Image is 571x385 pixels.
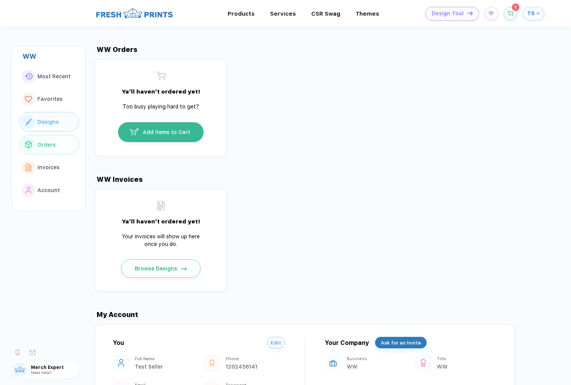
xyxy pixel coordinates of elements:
div: 1202456141 [226,364,272,370]
button: Browse Designsicon [121,259,201,278]
span: Edit [271,340,281,346]
div: ServicesToggle dropdown menu [270,10,296,17]
span: Invoices [37,164,60,170]
div: Title [437,356,483,361]
div: Ya’ll haven’t ordered yet! [115,218,207,225]
img: link to icon [26,164,32,171]
img: link to icon [25,73,32,80]
span: Orders [37,142,56,148]
div: My Account [95,311,571,319]
span: Design Tool [432,10,464,17]
div: ThemesToggle dropdown menu [356,10,379,17]
div: Your invoices will show up here once you do. [115,233,207,248]
div: Test Seller [135,364,181,370]
div: Full Name [135,356,181,361]
div: Too busy playing hard to get? [115,103,207,110]
span: Need Help? [31,370,52,375]
span: TS [527,10,535,17]
button: iconAdd Items to Cart [118,122,204,142]
div: WW Invoices [95,175,143,183]
button: link to iconMost Recent [19,66,79,86]
img: icon [181,267,187,270]
img: link to icon [25,119,32,125]
div: You [113,339,124,346]
span: Favorites [37,96,63,102]
div: Ya’ll haven’t ordered yet! [115,88,207,95]
span: Add Items to Cart [143,129,190,135]
img: icon [129,128,139,135]
div: WW [23,52,79,60]
sup: 1 [512,3,519,11]
span: Account [37,187,60,193]
div: Your Company [325,339,369,346]
span: Merch Expert [31,365,79,370]
div: Phone [226,356,272,361]
div: WW Orders [95,45,137,53]
span: Ask for an Invite [381,340,421,346]
button: link to iconOrders [19,135,79,155]
img: user profile [13,362,27,377]
img: logo [96,7,173,19]
button: link to iconDesigns [19,112,79,132]
img: link to icon [26,187,32,194]
button: Edit [267,337,285,348]
button: link to iconInvoices [19,157,79,177]
img: icon [467,11,473,15]
button: TS [523,7,544,20]
button: link to iconFavorites [19,89,79,109]
div: Business [347,356,393,361]
span: Designs [37,119,59,125]
span: Browse Designs [135,265,177,272]
button: Design Toolicon [425,7,479,21]
span: 1 [514,5,516,10]
div: ProductsToggle dropdown menu chapters [228,10,255,17]
div: WW [437,364,483,370]
button: Ask for an Invite [375,337,427,348]
img: link to icon [25,96,32,102]
img: link to icon [25,141,32,148]
div: CSR SwagToggle dropdown menu [311,10,340,17]
div: WW [347,364,393,370]
span: Most Recent [37,73,71,79]
button: link to iconAccount [19,180,79,200]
